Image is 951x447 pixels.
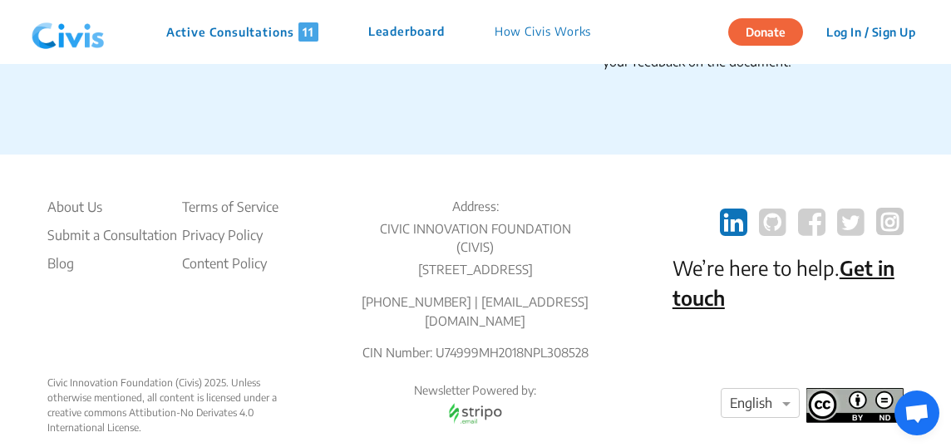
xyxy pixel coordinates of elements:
p: Address: [360,197,591,216]
p: [STREET_ADDRESS] [360,260,591,279]
span: 11 [298,22,318,42]
p: Leaderboard [368,22,445,42]
img: footer logo [806,388,904,423]
a: Blog [47,253,177,273]
li: Terms of Service [182,197,278,217]
p: CIVIC INNOVATION FOUNDATION (CIVIS) [360,219,591,257]
button: Donate [728,18,803,46]
button: Log In / Sign Up [815,19,926,45]
p: We’re here to help. [673,253,904,312]
p: Newsletter Powered by: [360,382,591,399]
li: About Us [47,197,177,217]
li: Content Policy [182,253,278,273]
p: Active Consultations [166,22,318,42]
li: Submit a Consultation [47,225,177,245]
div: Civic Innovation Foundation (Civis) 2025. Unless otherwise mentioned, all content is licensed und... [47,376,278,435]
p: How Civis Works [495,22,592,42]
p: CIN Number: U74999MH2018NPL308528 [360,343,591,362]
img: stripo email logo [441,399,510,428]
li: Privacy Policy [182,225,278,245]
img: navlogo.png [25,7,111,57]
div: Open chat [894,391,939,435]
p: [PHONE_NUMBER] | [EMAIL_ADDRESS][DOMAIN_NAME] [360,292,591,330]
a: Donate [728,22,815,39]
